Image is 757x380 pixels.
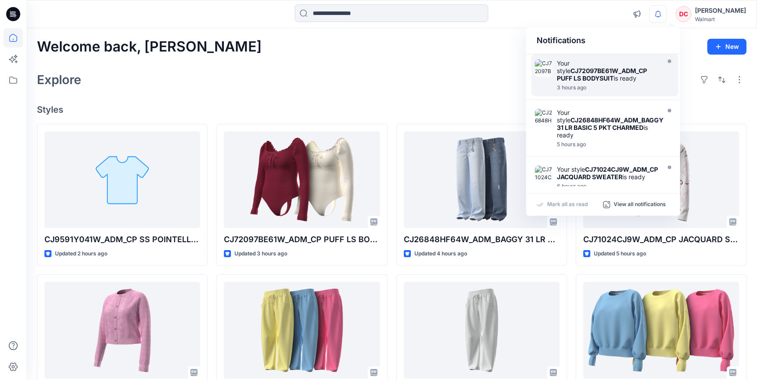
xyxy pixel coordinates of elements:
p: CJ72097BE61W_ADM_CP PUFF LS BODYSUIT [224,233,380,246]
p: View all notifications [614,201,666,209]
p: Mark all as read [547,201,588,209]
strong: CJ72097BE61W_ADM_CP PUFF LS BODYSUIT [557,67,647,82]
a: CJ72105BN08W_ADM_SWEATSHIRT 22 HPS [583,282,739,379]
div: Monday, August 25, 2025 12:46 [557,183,658,189]
p: Updated 3 hours ago [234,249,287,258]
p: Updated 2 hours ago [55,249,107,258]
img: CJ71024CJ9W_ADM_CP JACQUARD SWEATER [535,166,552,183]
div: Monday, August 25, 2025 15:22 [557,85,658,91]
a: CJ9594Y049W_ADM_CP CABLE KNIT HEART BTN CARDIGAN [44,282,200,379]
a: CJ72097BE61W_ADM_CP PUFF LS BODYSUIT [224,131,380,228]
p: Updated 4 hours ago [414,249,467,258]
h2: Explore [37,73,81,87]
div: DC [676,6,691,22]
a: CJ26848HF64W_ADM_BAGGY 31 LR BASIC 5 PKT CHARMED [404,131,560,228]
p: CJ71024CJ9W_ADM_CP JACQUARD SWEATER [583,233,739,246]
div: Monday, August 25, 2025 13:36 [557,141,663,148]
img: CJ72097BE61W_ADM_CP PUFF LS BODYSUIT [535,59,552,77]
img: CJ26848HF64W_ADM_BAGGY 31 LR BASIC 5 PKT CHARMED [535,109,552,126]
div: Your style is ready [557,166,658,181]
a: CJ9591Y041W_ADM_CP SS POINTELLE KNIT TOP [44,131,200,228]
p: CJ26848HF64W_ADM_BAGGY 31 LR BASIC 5 PKT CHARMED [404,233,560,246]
h4: Styles [37,104,746,115]
strong: CJ26848HF64W_ADM_BAGGY 31 LR BASIC 5 PKT CHARMED [557,116,663,131]
div: [PERSON_NAME] [695,5,746,16]
strong: CJ71024CJ9W_ADM_CP JACQUARD SWEATER [557,166,658,181]
div: Notifications [526,27,680,54]
p: Updated 5 hours ago [594,249,646,258]
div: Your style is ready [557,109,663,139]
button: New [707,39,746,55]
div: Walmart [695,16,746,22]
a: CJ26760BN08W_ADM_CP BARREL JOGGER [224,282,380,379]
a: CJ26760BN12W_ADM_CP BARREL JOGGER [404,282,560,379]
p: CJ9591Y041W_ADM_CP SS POINTELLE KNIT TOP [44,233,200,246]
h2: Welcome back, [PERSON_NAME] [37,39,262,55]
div: Your style is ready [557,59,658,82]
